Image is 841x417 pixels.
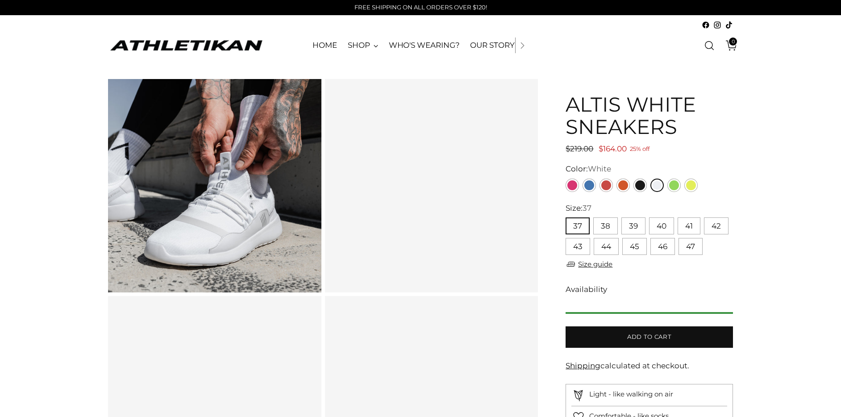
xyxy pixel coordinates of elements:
[566,259,612,270] a: Size guide
[621,217,645,234] button: 39
[312,36,337,55] a: HOME
[566,163,611,175] label: Color:
[566,284,607,296] span: Availability
[650,179,664,192] a: White
[678,217,700,234] button: 41
[594,238,619,255] button: 44
[627,333,671,341] span: Add to cart
[616,179,630,192] a: Orange
[566,93,733,138] h1: ALTIS White Sneakers
[389,36,460,55] a: WHO'S WEARING?
[588,164,611,173] span: White
[630,144,649,155] span: 25% off
[650,238,675,255] button: 46
[700,37,718,54] a: Open search modal
[566,361,600,370] a: Shipping
[566,326,733,348] button: Add to cart
[679,238,703,255] button: 47
[622,238,647,255] button: 45
[649,217,674,234] button: 40
[729,38,737,46] span: 0
[470,36,514,55] a: OUR STORY
[348,36,378,55] a: SHOP
[108,38,264,52] a: ATHLETIKAN
[566,360,733,372] div: calculated at checkout.
[684,179,698,192] a: Yellow
[719,37,737,54] a: Open cart modal
[704,217,729,234] button: 42
[589,389,673,400] p: Light - like walking on air
[583,179,596,192] a: Blue
[354,3,487,12] p: FREE SHIPPING ON ALL ORDERS OVER $120!
[599,144,627,153] span: $164.00
[566,179,579,192] a: Pink
[566,217,590,234] button: 37
[108,79,321,292] img: tattooed guy putting on his white casual sneakers
[566,238,590,255] button: 43
[593,217,618,234] button: 38
[667,179,681,192] a: Green
[633,179,647,192] a: Black
[325,79,538,292] a: All white sneakers clear product shot from side
[583,204,591,213] span: 37
[566,203,591,214] label: Size:
[566,144,593,153] span: $219.00
[600,179,613,192] a: Red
